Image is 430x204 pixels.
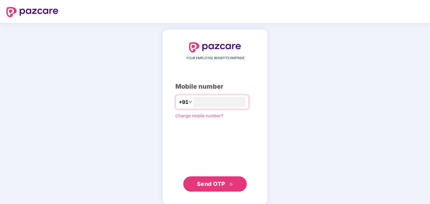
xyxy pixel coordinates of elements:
[197,180,225,187] span: Send OTP
[189,42,241,52] img: logo
[183,176,247,192] button: Send OTPdouble-right
[179,98,188,106] span: +91
[188,100,192,104] span: down
[186,56,244,61] span: YOUR EMPLOYEE BENEFITS PARTNER
[6,7,58,17] img: logo
[175,113,223,118] a: Change mobile number?
[175,82,255,92] div: Mobile number
[229,182,233,187] span: double-right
